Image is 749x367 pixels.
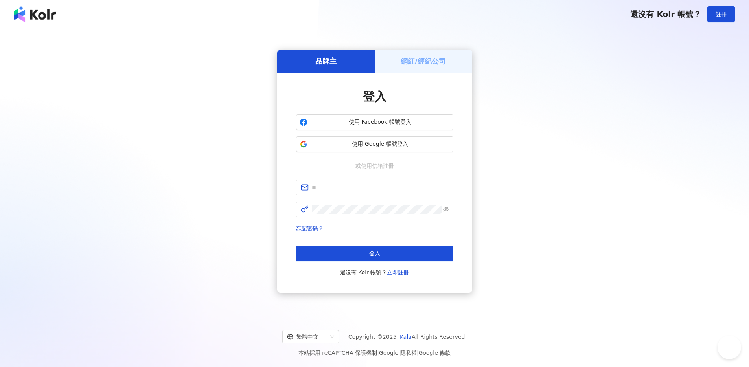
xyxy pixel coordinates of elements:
[369,250,380,257] span: 登入
[296,114,453,130] button: 使用 Facebook 帳號登入
[296,136,453,152] button: 使用 Google 帳號登入
[315,56,337,66] h5: 品牌主
[379,350,417,356] a: Google 隱私權
[418,350,451,356] a: Google 條款
[287,330,327,343] div: 繁體中文
[340,268,409,277] span: 還沒有 Kolr 帳號？
[398,334,412,340] a: iKala
[387,269,409,275] a: 立即註冊
[348,332,467,341] span: Copyright © 2025 All Rights Reserved.
[311,118,450,126] span: 使用 Facebook 帳號登入
[363,90,386,103] span: 登入
[718,336,741,359] iframe: Help Scout Beacon - Open
[443,207,449,212] span: eye-invisible
[630,9,701,19] span: 還沒有 Kolr 帳號？
[707,6,735,22] button: 註冊
[401,56,446,66] h5: 網紅/經紀公司
[417,350,419,356] span: |
[298,348,451,358] span: 本站採用 reCAPTCHA 保護機制
[296,225,324,231] a: 忘記密碼？
[716,11,727,17] span: 註冊
[14,6,56,22] img: logo
[350,161,399,170] span: 或使用信箱註冊
[311,140,450,148] span: 使用 Google 帳號登入
[377,350,379,356] span: |
[296,246,453,261] button: 登入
